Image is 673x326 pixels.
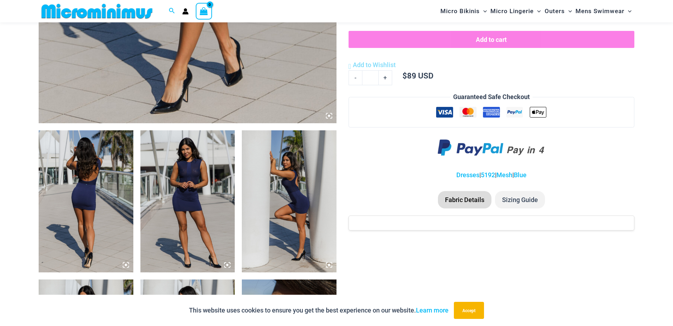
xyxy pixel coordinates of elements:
[543,2,574,20] a: OutersMenu ToggleMenu Toggle
[349,70,362,85] a: -
[438,191,491,209] li: Fabric Details
[454,302,484,319] button: Accept
[514,171,527,179] a: Blue
[353,61,396,69] span: Add to Wishlist
[362,70,379,85] input: Product quantity
[495,191,545,209] li: Sizing Guide
[565,2,572,20] span: Menu Toggle
[39,130,133,272] img: Desire Me Navy 5192 Dress
[140,130,235,272] img: Desire Me Navy 5192 Dress
[349,60,396,70] a: Add to Wishlist
[496,171,512,179] a: Mesh
[379,70,392,85] a: +
[416,306,449,314] a: Learn more
[456,171,479,179] a: Dresses
[481,171,495,179] a: 5192
[182,8,189,15] a: Account icon link
[545,2,565,20] span: Outers
[189,305,449,316] p: This website uses cookies to ensure you get the best experience on our website.
[438,1,634,21] nav: Site Navigation
[490,2,534,20] span: Micro Lingerie
[402,70,407,81] span: $
[450,92,533,102] legend: Guaranteed Safe Checkout
[242,130,336,272] img: Desire Me Navy 5192 Dress
[402,70,433,81] bdi: 89 USD
[489,2,543,20] a: Micro LingerieMenu ToggleMenu Toggle
[349,170,634,180] p: | | |
[534,2,541,20] span: Menu Toggle
[480,2,487,20] span: Menu Toggle
[574,2,633,20] a: Mens SwimwearMenu ToggleMenu Toggle
[575,2,624,20] span: Mens Swimwear
[349,31,634,48] button: Add to cart
[440,2,480,20] span: Micro Bikinis
[39,3,155,19] img: MM SHOP LOGO FLAT
[169,7,175,16] a: Search icon link
[624,2,632,20] span: Menu Toggle
[439,2,489,20] a: Micro BikinisMenu ToggleMenu Toggle
[196,3,212,19] a: View Shopping Cart, empty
